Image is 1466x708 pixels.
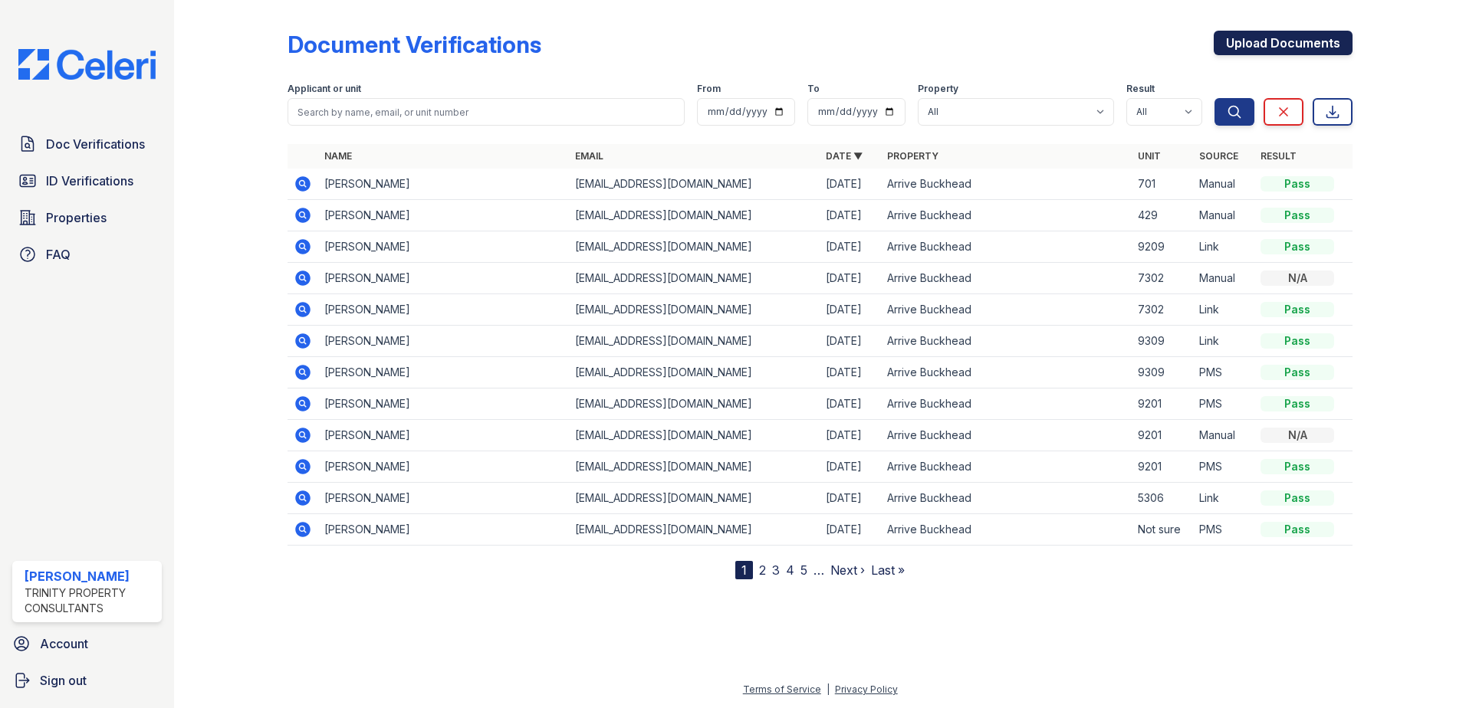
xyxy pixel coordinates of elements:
td: [EMAIL_ADDRESS][DOMAIN_NAME] [569,388,820,420]
td: [DATE] [820,326,881,357]
div: Pass [1261,239,1334,254]
td: PMS [1193,388,1254,420]
a: Next › [830,562,865,578]
td: Link [1193,483,1254,514]
td: Manual [1193,169,1254,200]
td: [EMAIL_ADDRESS][DOMAIN_NAME] [569,263,820,294]
td: [EMAIL_ADDRESS][DOMAIN_NAME] [569,231,820,263]
td: [DATE] [820,514,881,546]
td: PMS [1193,357,1254,388]
td: [PERSON_NAME] [318,294,569,326]
td: PMS [1193,451,1254,483]
td: Arrive Buckhead [881,294,1132,326]
label: Result [1126,83,1155,95]
td: 7302 [1132,294,1193,326]
td: [DATE] [820,451,881,483]
td: [PERSON_NAME] [318,451,569,483]
div: Pass [1261,522,1334,537]
td: [DATE] [820,483,881,514]
td: Link [1193,326,1254,357]
a: Sign out [6,665,168,696]
td: [EMAIL_ADDRESS][DOMAIN_NAME] [569,451,820,483]
td: Arrive Buckhead [881,388,1132,420]
a: ID Verifications [12,166,162,196]
td: 9201 [1132,451,1193,483]
div: | [827,683,830,695]
img: CE_Logo_Blue-a8612792a0a2168367f1c8372b55b34899dd931a85d93a1a3d3e32e68fde9ad4.png [6,49,168,80]
span: FAQ [46,245,71,264]
a: 2 [759,562,766,578]
div: Pass [1261,365,1334,380]
span: Account [40,634,88,653]
td: [PERSON_NAME] [318,326,569,357]
label: To [807,83,820,95]
td: Arrive Buckhead [881,483,1132,514]
a: Date ▼ [826,150,863,162]
div: Pass [1261,176,1334,192]
a: Source [1199,150,1238,162]
span: Sign out [40,671,87,690]
td: PMS [1193,514,1254,546]
a: Property [887,150,938,162]
td: Not sure [1132,514,1193,546]
td: [EMAIL_ADDRESS][DOMAIN_NAME] [569,514,820,546]
td: [EMAIL_ADDRESS][DOMAIN_NAME] [569,357,820,388]
td: 5306 [1132,483,1193,514]
td: [EMAIL_ADDRESS][DOMAIN_NAME] [569,200,820,231]
span: Doc Verifications [46,135,145,153]
td: Manual [1193,200,1254,231]
label: Applicant or unit [288,83,361,95]
div: [PERSON_NAME] [25,567,156,585]
td: Manual [1193,420,1254,451]
td: 9201 [1132,388,1193,420]
td: [PERSON_NAME] [318,200,569,231]
span: ID Verifications [46,172,133,190]
div: Pass [1261,396,1334,411]
td: [EMAIL_ADDRESS][DOMAIN_NAME] [569,420,820,451]
a: Account [6,628,168,659]
div: N/A [1261,428,1334,443]
div: Pass [1261,208,1334,223]
td: 429 [1132,200,1193,231]
td: 9201 [1132,420,1193,451]
td: [DATE] [820,231,881,263]
td: Arrive Buckhead [881,451,1132,483]
a: FAQ [12,239,162,270]
a: Name [324,150,352,162]
td: [PERSON_NAME] [318,514,569,546]
label: From [697,83,721,95]
td: 701 [1132,169,1193,200]
td: [DATE] [820,169,881,200]
a: Upload Documents [1214,31,1353,55]
td: Arrive Buckhead [881,514,1132,546]
td: Manual [1193,263,1254,294]
td: [PERSON_NAME] [318,388,569,420]
td: 7302 [1132,263,1193,294]
a: Properties [12,202,162,233]
a: 3 [772,562,780,578]
a: Privacy Policy [835,683,898,695]
td: Arrive Buckhead [881,357,1132,388]
span: … [814,561,824,579]
td: 9209 [1132,231,1193,263]
td: [PERSON_NAME] [318,483,569,514]
td: Arrive Buckhead [881,200,1132,231]
td: [EMAIL_ADDRESS][DOMAIN_NAME] [569,326,820,357]
td: [DATE] [820,357,881,388]
div: Pass [1261,459,1334,474]
div: Pass [1261,490,1334,506]
a: Terms of Service [743,683,821,695]
input: Search by name, email, or unit number [288,98,685,126]
td: Arrive Buckhead [881,231,1132,263]
td: [PERSON_NAME] [318,420,569,451]
td: [EMAIL_ADDRESS][DOMAIN_NAME] [569,483,820,514]
a: 4 [786,562,794,578]
a: 5 [800,562,807,578]
div: Pass [1261,333,1334,349]
div: N/A [1261,270,1334,286]
div: Pass [1261,302,1334,317]
div: Trinity Property Consultants [25,585,156,616]
a: Last » [871,562,905,578]
td: Link [1193,294,1254,326]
